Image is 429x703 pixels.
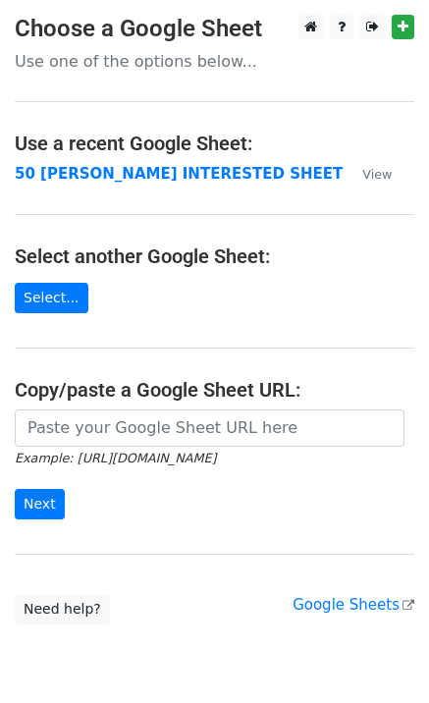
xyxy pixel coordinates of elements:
[15,594,110,624] a: Need help?
[15,283,88,313] a: Select...
[15,15,414,43] h3: Choose a Google Sheet
[362,167,392,182] small: View
[15,51,414,72] p: Use one of the options below...
[15,378,414,402] h4: Copy/paste a Google Sheet URL:
[15,244,414,268] h4: Select another Google Sheet:
[15,165,343,183] a: 50 [PERSON_NAME] INTERESTED SHEET
[15,451,216,465] small: Example: [URL][DOMAIN_NAME]
[343,165,392,183] a: View
[15,409,404,447] input: Paste your Google Sheet URL here
[15,489,65,519] input: Next
[15,132,414,155] h4: Use a recent Google Sheet:
[293,596,414,614] a: Google Sheets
